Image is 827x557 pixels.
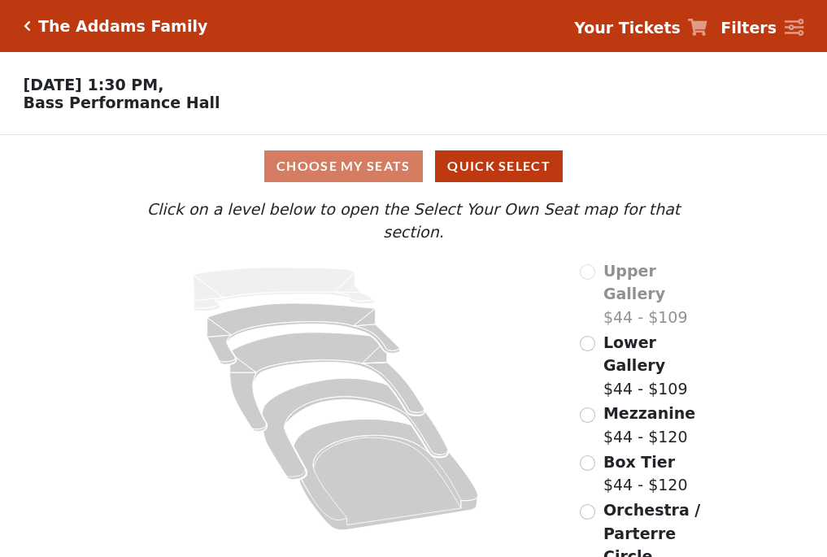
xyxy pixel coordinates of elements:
path: Orchestra / Parterre Circle - Seats Available: 33 [294,419,479,530]
span: Mezzanine [603,404,695,422]
h5: The Addams Family [38,17,207,36]
strong: Your Tickets [574,19,681,37]
strong: Filters [720,19,777,37]
path: Upper Gallery - Seats Available: 0 [194,268,376,311]
a: Your Tickets [574,16,707,40]
label: $44 - $109 [603,331,712,401]
label: $44 - $120 [603,450,688,497]
span: Box Tier [603,453,675,471]
label: $44 - $109 [603,259,712,329]
button: Quick Select [435,150,563,182]
span: Upper Gallery [603,262,665,303]
span: Lower Gallery [603,333,665,375]
p: Click on a level below to open the Select Your Own Seat map for that section. [115,198,712,244]
label: $44 - $120 [603,402,695,448]
path: Lower Gallery - Seats Available: 158 [207,303,400,364]
a: Click here to go back to filters [24,20,31,32]
a: Filters [720,16,803,40]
